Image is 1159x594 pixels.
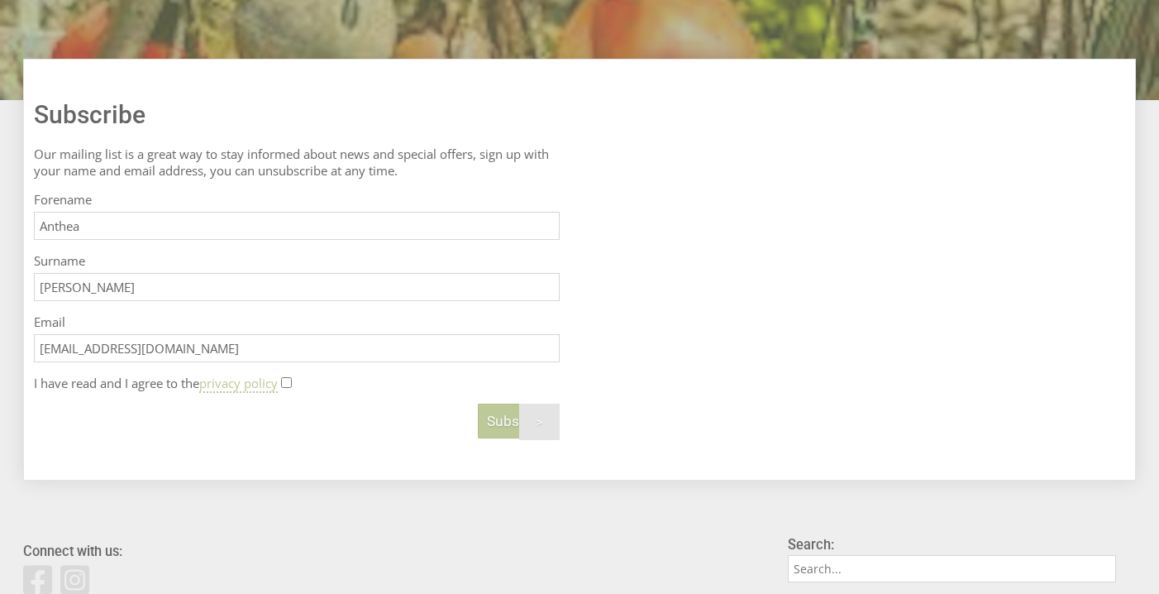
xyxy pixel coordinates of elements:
input: Forename [34,212,560,240]
label: Email [34,314,560,330]
input: Email [34,334,560,362]
a: privacy policy [199,375,278,393]
p: Our mailing list is a great way to stay informed about news and special offers, sign up with your... [34,146,560,179]
h3: Connect with us: [23,544,766,559]
label: Forename [34,191,560,208]
span: Subscribe [487,413,551,429]
label: Surname [34,252,560,269]
input: Surname [34,273,560,301]
h1: Subscribe [34,100,560,129]
label: I have read and I agree to the [34,375,278,391]
button: Subscribe [478,404,560,438]
input: Search... [788,555,1116,582]
h3: Search: [788,537,1116,553]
